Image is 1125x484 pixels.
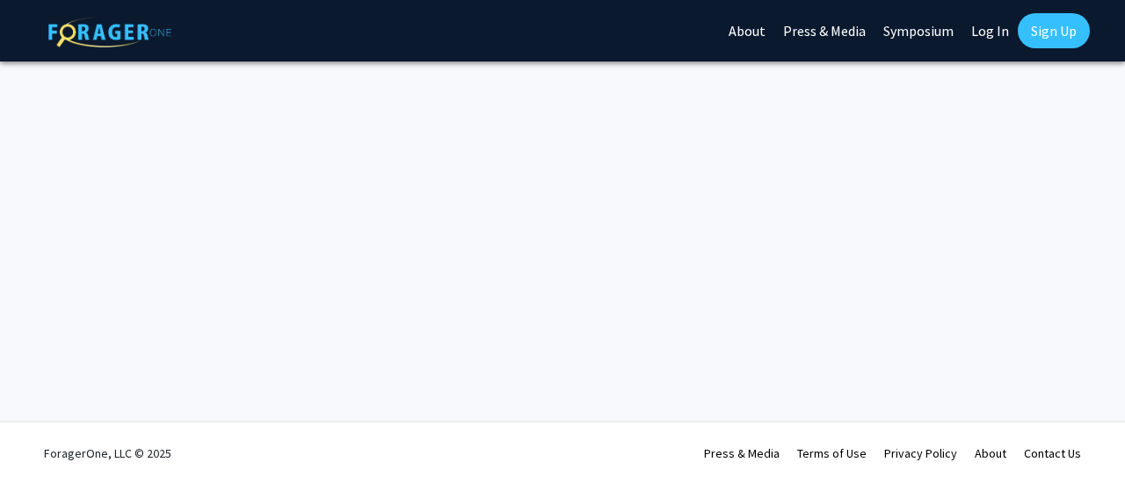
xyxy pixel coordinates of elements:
a: Contact Us [1024,445,1081,461]
img: ForagerOne Logo [48,17,171,47]
a: Privacy Policy [884,445,957,461]
a: Terms of Use [797,445,867,461]
div: ForagerOne, LLC © 2025 [44,423,171,484]
a: Press & Media [704,445,780,461]
a: Sign Up [1018,13,1090,48]
a: About [975,445,1006,461]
